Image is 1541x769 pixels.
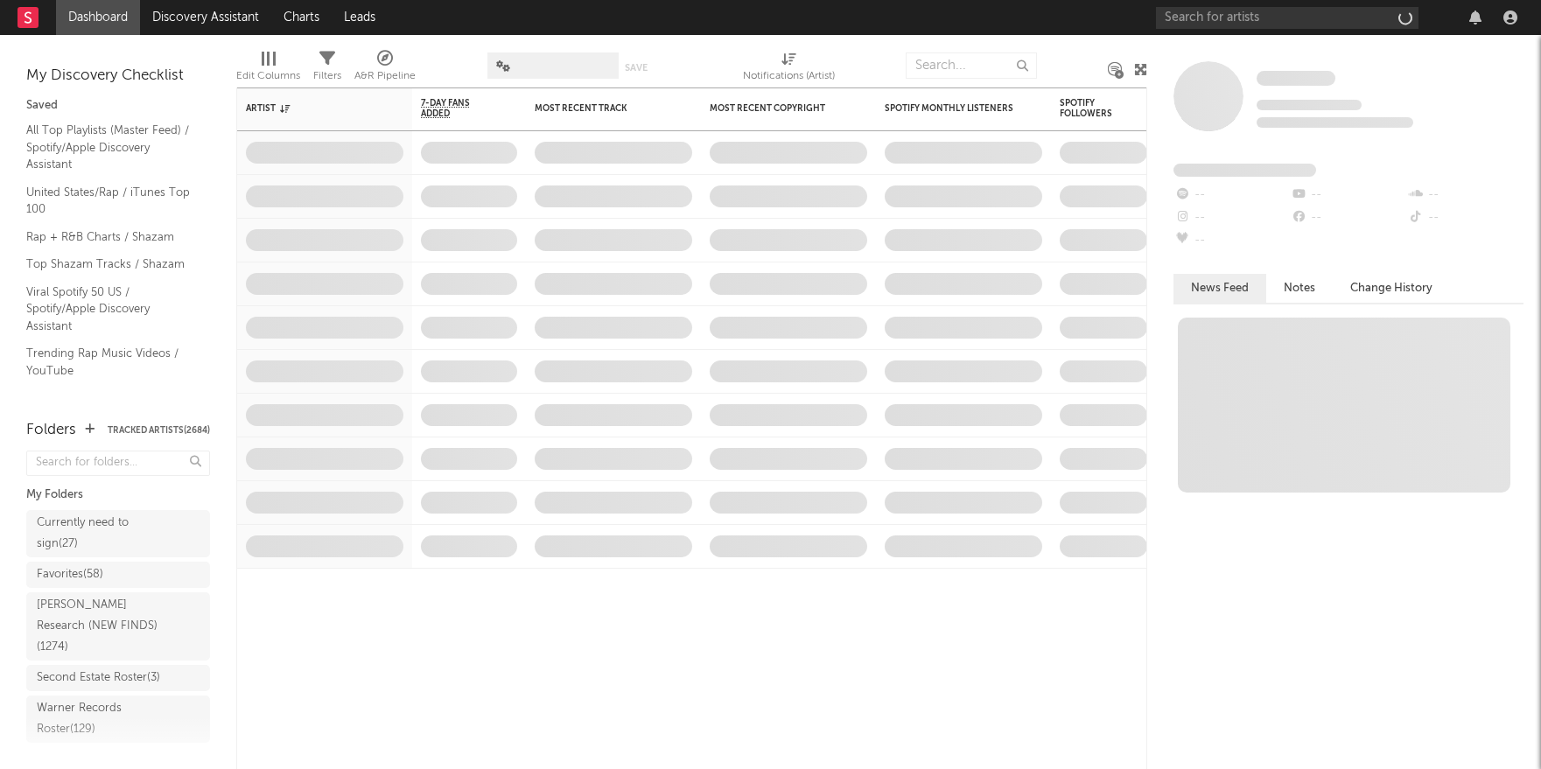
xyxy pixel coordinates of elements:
[743,44,835,94] div: Notifications (Artist)
[26,592,210,661] a: [PERSON_NAME] Research (NEW FINDS)(1274)
[1173,184,1290,206] div: --
[26,665,210,691] a: Second Estate Roster(3)
[313,66,341,87] div: Filters
[354,44,416,94] div: A&R Pipeline
[1173,206,1290,229] div: --
[26,344,193,380] a: Trending Rap Music Videos / YouTube
[37,564,103,585] div: Favorites ( 58 )
[26,562,210,588] a: Favorites(58)
[1290,184,1406,206] div: --
[1257,70,1335,87] a: Some Artist
[37,595,160,658] div: [PERSON_NAME] Research (NEW FINDS) ( 1274 )
[1173,229,1290,252] div: --
[1257,117,1413,128] span: 0 fans last week
[37,513,160,555] div: Currently need to sign ( 27 )
[1173,274,1266,303] button: News Feed
[108,426,210,435] button: Tracked Artists(2684)
[535,103,666,114] div: Most Recent Track
[313,44,341,94] div: Filters
[236,66,300,87] div: Edit Columns
[26,255,193,274] a: Top Shazam Tracks / Shazam
[26,283,193,336] a: Viral Spotify 50 US / Spotify/Apple Discovery Assistant
[26,227,193,247] a: Rap + R&B Charts / Shazam
[1257,71,1335,86] span: Some Artist
[354,66,416,87] div: A&R Pipeline
[26,183,193,219] a: United States/Rap / iTunes Top 100
[1407,184,1523,206] div: --
[1333,274,1450,303] button: Change History
[710,103,841,114] div: Most Recent Copyright
[236,44,300,94] div: Edit Columns
[37,698,160,740] div: Warner Records Roster ( 129 )
[1407,206,1523,229] div: --
[1173,164,1316,177] span: Fans Added by Platform
[625,63,648,73] button: Save
[743,66,835,87] div: Notifications (Artist)
[26,420,76,441] div: Folders
[26,485,210,506] div: My Folders
[26,451,210,476] input: Search for folders...
[1156,7,1418,29] input: Search for artists
[1257,100,1362,110] span: Tracking Since: [DATE]
[37,668,160,689] div: Second Estate Roster ( 3 )
[906,52,1037,79] input: Search...
[1060,98,1121,119] div: Spotify Followers
[26,66,210,87] div: My Discovery Checklist
[1290,206,1406,229] div: --
[26,696,210,743] a: Warner Records Roster(129)
[26,121,193,174] a: All Top Playlists (Master Feed) / Spotify/Apple Discovery Assistant
[885,103,1016,114] div: Spotify Monthly Listeners
[26,510,210,557] a: Currently need to sign(27)
[421,98,491,119] span: 7-Day Fans Added
[26,95,210,116] div: Saved
[246,103,377,114] div: Artist
[1266,274,1333,303] button: Notes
